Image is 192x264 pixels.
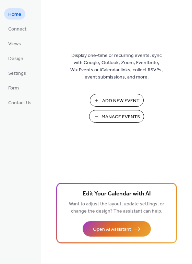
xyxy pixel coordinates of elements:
span: Views [8,40,21,48]
button: Add New Event [90,94,144,107]
a: Form [4,82,23,93]
span: Edit Your Calendar with AI [83,189,151,199]
button: Open AI Assistant [83,221,151,237]
a: Design [4,52,27,64]
span: Want to adjust the layout, update settings, or change the design? The assistant can help. [69,200,164,216]
span: Add New Event [102,97,140,105]
span: Settings [8,70,26,77]
span: Open AI Assistant [93,226,131,233]
a: Connect [4,23,31,34]
a: Contact Us [4,97,36,108]
a: Home [4,8,25,20]
a: Settings [4,67,30,79]
span: Form [8,85,19,92]
span: Home [8,11,21,18]
span: Design [8,55,23,62]
a: Views [4,38,25,49]
button: Manage Events [89,110,144,123]
span: Connect [8,26,26,33]
span: Display one-time or recurring events, sync with Google, Outlook, Zoom, Eventbrite, Wix Events or ... [70,52,163,81]
span: Contact Us [8,99,32,107]
span: Manage Events [101,113,140,121]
